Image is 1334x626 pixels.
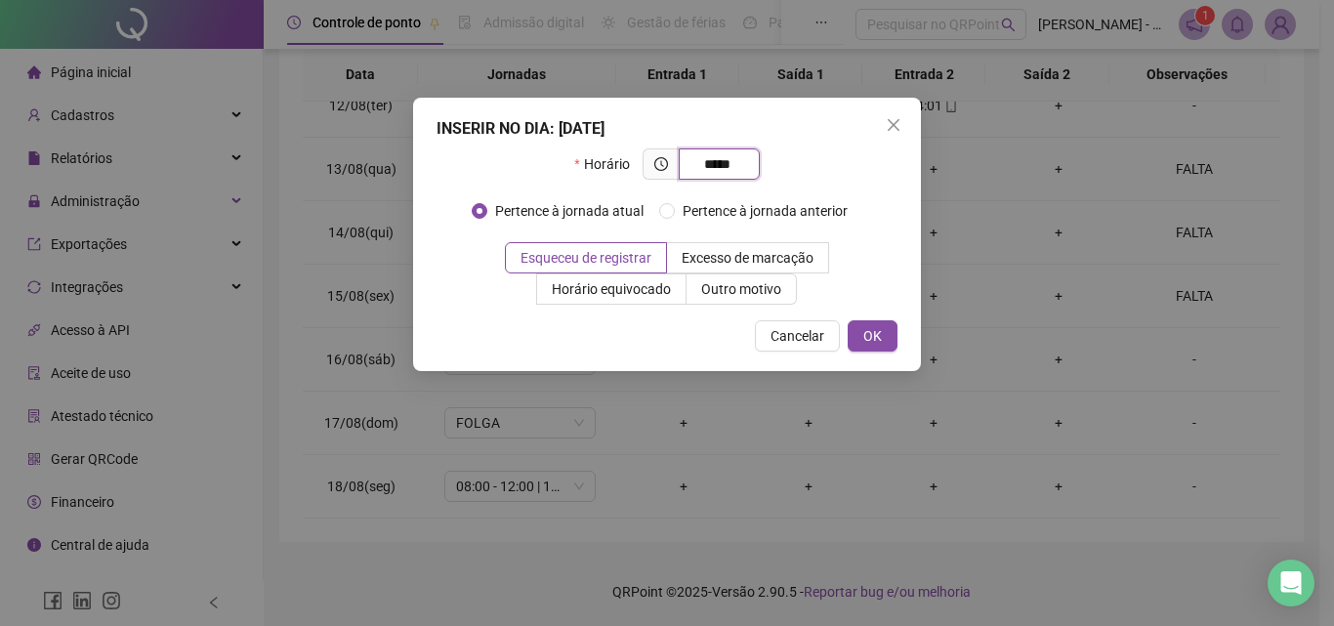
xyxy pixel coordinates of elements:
[552,281,671,297] span: Horário equivocado
[682,250,813,266] span: Excesso de marcação
[1268,560,1314,606] div: Open Intercom Messenger
[521,250,651,266] span: Esqueceu de registrar
[886,117,901,133] span: close
[863,325,882,347] span: OK
[878,109,909,141] button: Close
[755,320,840,352] button: Cancelar
[654,157,668,171] span: clock-circle
[487,200,651,222] span: Pertence à jornada atual
[701,281,781,297] span: Outro motivo
[848,320,897,352] button: OK
[574,148,642,180] label: Horário
[675,200,855,222] span: Pertence à jornada anterior
[437,117,897,141] div: INSERIR NO DIA : [DATE]
[771,325,824,347] span: Cancelar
